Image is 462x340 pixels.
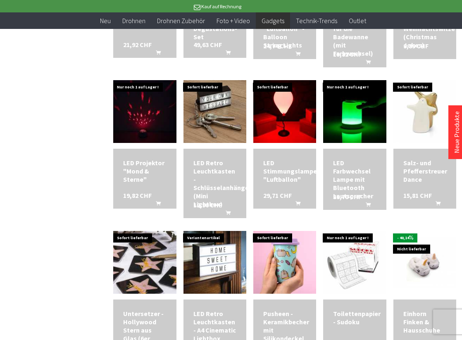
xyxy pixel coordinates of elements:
span: 19,82 CHF [123,191,152,200]
span: 15,81 CHF [403,191,432,200]
div: LED Stimmungslicht für die Badewanne (mit Farbwechsel) [333,8,376,57]
a: Drohnen [117,12,151,29]
span: 49,63 CHF [193,40,222,49]
span: 29,71 CHF [263,191,292,200]
a: Gadgets [256,12,290,29]
img: Salz- und Pfefferstreuer Dance [393,80,456,143]
div: LED Farbwechsel Lampe mit Bluetooth Lautsprecher [333,159,376,200]
img: Toilettenpapier - Sudoku 0000120 [323,231,386,294]
img: Untersetzer - Hollywood Stern aus Glas (6er Pack) [113,231,176,294]
img: Pusheen - Keramikbecher mit Silikondeckel "Einhorn-Motive" [253,231,316,294]
button: In den Warenkorb [216,49,236,59]
a: Salz- und Pfefferstreuer Dance 15,81 CHF In den Warenkorb [403,159,446,183]
span: 12,90 CHF [193,201,222,209]
a: Neu [94,12,117,29]
span: Gadgets [262,17,284,25]
a: LED Lichterkette "Luftballon" - Balloon String Lights 24,74 CHF In den Warenkorb [263,8,306,49]
span: 19,82 CHF [333,50,362,58]
span: Technik-Trends [296,17,337,25]
img: LED Stimmungslampe "Luftballon" [253,80,316,143]
a: Toilettenpapier - Weihnachtswitze (Christmas Jokes) 9,89 CHF [403,8,446,49]
span: 21,92 CHF [123,40,152,49]
button: In den Warenkorb [286,50,305,61]
div: LED Stimmungslampe "Luftballon" [263,159,306,183]
a: LED Farbwechsel Lampe mit Bluetooth Lautsprecher 39,70 CHF In den Warenkorb [333,159,376,200]
div: LED Projektor "Mond & Sterne" [123,159,166,183]
a: LED Retro Leuchtkasten - Schlüsselanhänger (Mini Lightbox) 12,90 CHF In den Warenkorb [193,159,236,208]
a: LED Stimmungslicht für die Badewanne (mit Farbwechsel) 19,82 CHF In den Warenkorb [333,8,376,57]
span: 9,89 CHF [403,42,429,50]
a: Einhorn Finken & Hausschuhe 14,96 CHF [403,309,446,334]
a: Drohnen Zubehör [151,12,211,29]
button: In den Warenkorb [286,200,305,210]
button: In den Warenkorb [146,49,166,59]
a: Foto + Video [211,12,256,29]
a: Outlet [343,12,372,29]
span: Drohnen [122,17,145,25]
a: Final Touch Bier Degustations-Set 49,63 CHF In den Warenkorb [193,8,236,41]
img: LED Farbwechsel Lampe mit Bluetooth Lautsprecher [323,80,386,143]
a: Toilettenpapier - Sudoku 7,88 CHF In den Warenkorb [333,309,376,326]
img: LED Retro Leuchtkasten - A4 Cinematic Lightbox [183,231,246,294]
a: LED Stimmungslampe "Luftballon" 29,71 CHF In den Warenkorb [263,159,306,183]
span: 24,74 CHF [263,42,292,50]
div: Toilettenpapier - Sudoku [333,309,376,326]
button: In den Warenkorb [146,200,166,210]
span: Drohnen Zubehör [157,17,205,25]
div: Salz- und Pfefferstreuer Dance [403,159,446,183]
button: In den Warenkorb [426,200,445,210]
div: LED Retro Leuchtkasten - Schlüsselanhänger (Mini Lightbox) [193,159,236,208]
span: Outlet [349,17,366,25]
img: LED Projektor "Mond & Sterne" [113,80,176,143]
a: LED Projektor "Mond & Sterne" 19,82 CHF In den Warenkorb [123,159,166,183]
span: Foto + Video [217,17,250,25]
div: Einhorn Finken & Hausschuhe [403,309,446,334]
button: In den Warenkorb [356,58,376,69]
button: In den Warenkorb [216,209,236,220]
span: Neu [100,17,111,25]
span: 39,70 CHF [333,193,362,201]
a: Neue Produkte [452,111,461,153]
button: In den Warenkorb [356,201,376,212]
img: Einhorn Finken & Hausschuhe Set [393,237,456,288]
a: Technik-Trends [290,12,343,29]
img: LED Retro Leuchtkasten - Schlüsselanhänger (Mini Lightbox) [183,80,246,143]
